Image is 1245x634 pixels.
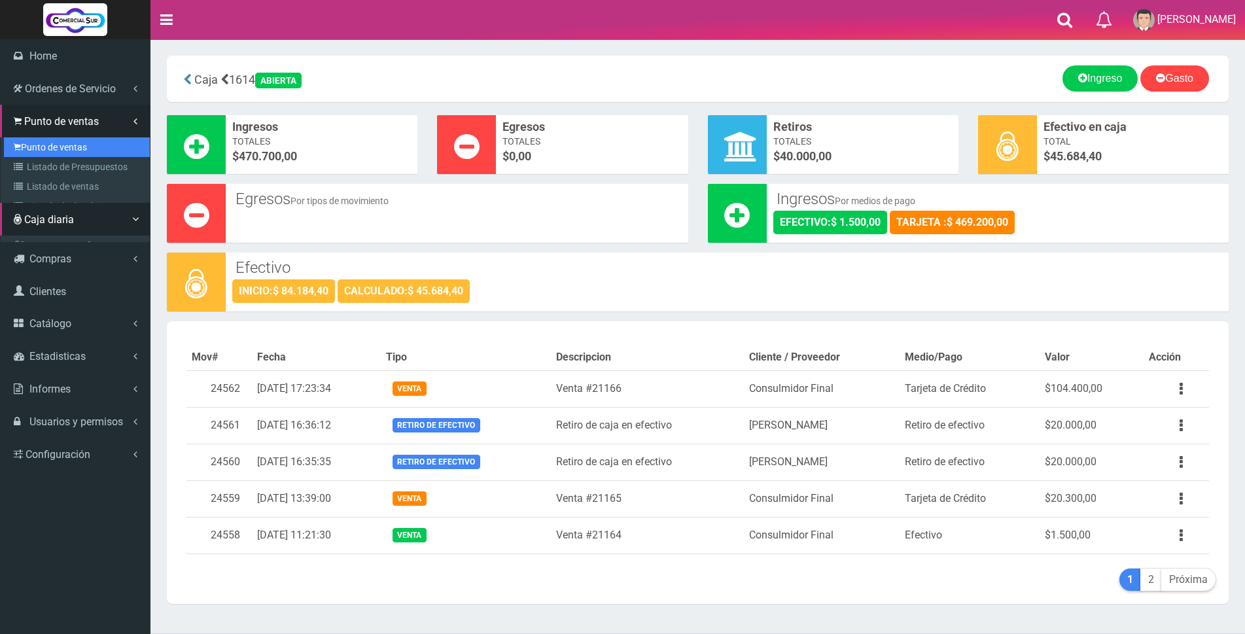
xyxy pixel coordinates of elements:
small: Por medios de pago [835,196,915,206]
small: Por tipos de movimiento [290,196,389,206]
div: ABIERTA [255,73,302,88]
span: Efectivo en caja [1043,118,1222,135]
td: Venta #21164 [551,517,745,554]
div: TARJETA : [890,211,1015,234]
td: Retiro de caja en efectivo [551,444,745,480]
td: [DATE] 16:35:35 [252,444,381,480]
a: Listado de devoluciones [4,196,150,216]
span: Caja diaria [24,213,74,226]
h3: Egresos [236,190,678,207]
a: Listado de ventas [4,177,150,196]
td: Venta #21166 [551,370,745,407]
td: 24562 [186,370,252,407]
td: Venta #21165 [551,480,745,517]
span: $ [232,148,411,165]
span: Clientes [29,285,66,298]
b: 1 [1127,573,1133,586]
th: Mov# [186,345,252,370]
strong: $ 45.684,40 [408,285,463,297]
span: Ingresos [232,118,411,135]
div: CALCULADO: [338,279,470,303]
span: Catálogo [29,317,71,330]
td: Consulmidor Final [744,480,899,517]
a: Listado de Presupuestos [4,157,150,177]
td: 24559 [186,480,252,517]
font: 0,00 [509,149,531,163]
td: Retiro de efectivo [900,444,1040,480]
td: Consulmidor Final [744,370,899,407]
span: Venta [393,528,426,542]
td: Retiro de efectivo [900,407,1040,444]
td: 24558 [186,517,252,554]
span: Compras [29,253,71,265]
span: Egresos [502,118,681,135]
strong: $ 84.184,40 [273,285,328,297]
span: Estadisticas [29,350,86,362]
th: Descripcion [551,345,745,370]
span: Total [1043,135,1222,148]
span: Informes [29,383,71,395]
a: [PERSON_NAME] [4,236,150,255]
td: 24561 [186,407,252,444]
span: $ [773,148,952,165]
img: User Image [1133,9,1155,31]
font: 40.000,00 [780,149,832,163]
th: Acción [1144,345,1209,370]
span: Totales [773,135,952,148]
span: Retiro de efectivo [393,455,480,468]
td: [PERSON_NAME] [744,444,899,480]
td: 24560 [186,444,252,480]
th: Fecha [252,345,381,370]
td: $20.000,00 [1040,444,1144,480]
strong: $ 469.200,00 [947,216,1008,228]
td: Tarjeta de Crédito [900,480,1040,517]
th: Cliente / Proveedor [744,345,899,370]
td: $20.300,00 [1040,480,1144,517]
strong: $ 1.500,00 [831,216,881,228]
td: [DATE] 17:23:34 [252,370,381,407]
td: [DATE] 11:21:30 [252,517,381,554]
span: Ordenes de Servicio [25,82,116,95]
td: Efectivo [900,517,1040,554]
span: Caja [194,73,218,86]
th: Medio/Pago [900,345,1040,370]
span: $ [502,148,681,165]
span: Venta [393,491,426,505]
a: Próxima [1161,569,1216,591]
span: Totales [232,135,411,148]
div: EFECTIVO: [773,211,887,234]
span: Retiros [773,118,952,135]
img: Logo grande [43,3,107,36]
td: [DATE] 13:39:00 [252,480,381,517]
th: Valor [1040,345,1144,370]
span: [PERSON_NAME] [1157,13,1236,26]
a: Gasto [1140,65,1209,92]
td: [PERSON_NAME] [744,407,899,444]
th: Tipo [381,345,550,370]
h3: Ingresos [777,190,1219,207]
td: [DATE] 16:36:12 [252,407,381,444]
span: Retiro de efectivo [393,418,480,432]
td: Tarjeta de Crédito [900,370,1040,407]
span: Configuración [26,448,90,461]
td: Consulmidor Final [744,517,899,554]
a: Punto de ventas [4,137,150,157]
a: 2 [1140,569,1162,591]
span: Venta [393,381,426,395]
td: Retiro de caja en efectivo [551,407,745,444]
span: Punto de ventas [24,115,99,128]
span: Totales [502,135,681,148]
td: $20.000,00 [1040,407,1144,444]
span: $ [1043,148,1222,165]
a: Ingreso [1062,65,1138,92]
font: 470.700,00 [239,149,297,163]
td: $1.500,00 [1040,517,1144,554]
div: INICIO: [232,279,335,303]
td: $104.400,00 [1040,370,1144,407]
span: Usuarios y permisos [29,415,123,428]
span: Home [29,50,57,62]
div: 1614 [177,65,524,92]
h3: Efectivo [236,259,1219,276]
span: 45.684,40 [1050,149,1102,163]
